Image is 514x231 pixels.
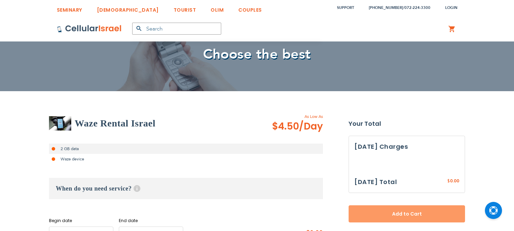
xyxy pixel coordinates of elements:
[349,119,465,129] strong: Your Total
[203,45,311,64] span: Choose the best
[238,2,262,14] a: COUPLES
[132,23,221,35] input: Search
[97,2,159,14] a: [DEMOGRAPHIC_DATA]
[57,25,122,33] img: Cellular Israel Logo
[253,113,323,120] span: As Low As
[49,116,71,131] img: Waze Rental Israel
[299,120,323,133] span: /Day
[369,5,403,10] a: [PHONE_NUMBER]
[447,178,450,184] span: $
[354,177,397,187] h3: [DATE] Total
[272,120,323,133] span: $4.50
[404,5,430,10] a: 072-224-3300
[49,178,323,199] h3: When do you need service?
[49,144,323,154] li: 2 GB data
[337,5,354,10] a: Support
[75,117,155,130] h2: Waze Rental Israel
[134,185,140,192] span: Help
[211,2,224,14] a: OLIM
[354,142,459,152] h3: [DATE] Charges
[174,2,196,14] a: TOURIST
[49,218,113,224] label: Begin date
[57,2,82,14] a: SEMINARY
[362,3,430,13] li: /
[49,154,323,164] li: Waze device
[119,218,183,224] label: End date
[450,178,459,184] span: 0.00
[445,5,457,10] span: Login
